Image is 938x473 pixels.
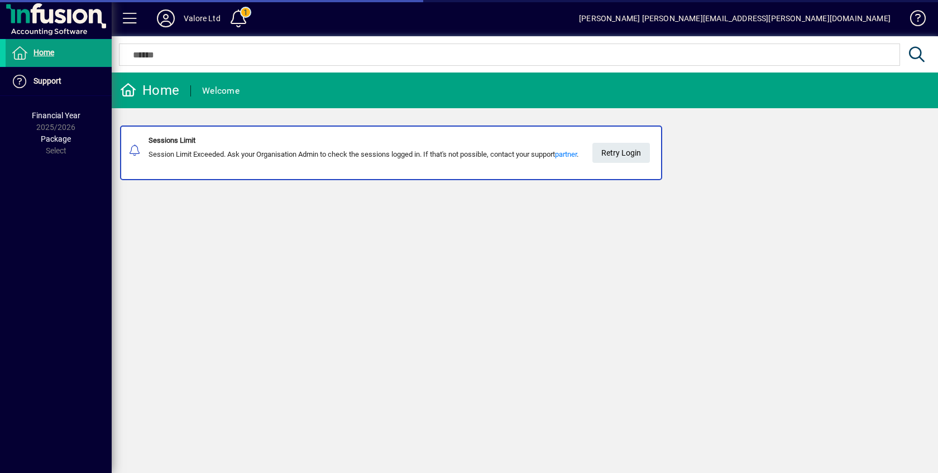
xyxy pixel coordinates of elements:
app-alert-notification-menu-item: Sessions Limit [112,126,938,180]
span: Package [41,134,71,143]
span: Support [33,76,61,85]
span: Financial Year [32,111,80,120]
a: Knowledge Base [902,2,924,38]
div: Home [120,81,179,99]
span: Retry Login [601,144,641,162]
a: partner [555,150,577,158]
button: Retry Login [592,143,650,163]
div: Welcome [202,82,240,100]
span: Home [33,48,54,57]
button: Profile [148,8,184,28]
a: Support [6,67,112,95]
div: Sessions Limit [149,135,578,146]
div: Session Limit Exceeded. Ask your Organisation Admin to check the sessions logged in. If that's no... [149,149,578,160]
div: Valore Ltd [184,9,221,27]
div: [PERSON_NAME] [PERSON_NAME][EMAIL_ADDRESS][PERSON_NAME][DOMAIN_NAME] [579,9,891,27]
